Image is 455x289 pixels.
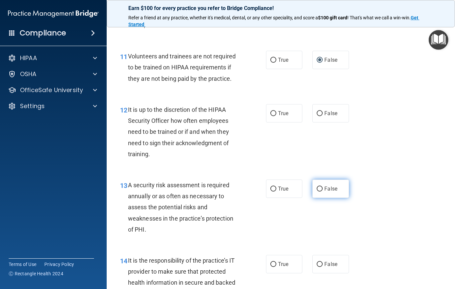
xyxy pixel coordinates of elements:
a: Terms of Use [9,261,36,268]
a: Privacy Policy [44,261,74,268]
button: Open Resource Center [429,30,448,50]
span: A security risk assessment is required annually or as often as necessary to assess the potential ... [128,182,233,233]
p: Earn $100 for every practice you refer to Bridge Compliance! [128,5,433,11]
span: False [324,261,337,267]
span: It is up to the discretion of the HIPAA Security Officer how often employees need to be trained o... [128,106,229,158]
input: False [317,58,323,63]
input: True [270,58,276,63]
input: False [317,111,323,116]
span: True [278,186,288,192]
span: False [324,110,337,116]
input: True [270,111,276,116]
span: Volunteers and trainees are not required to be trained on HIPAA requirements if they are not bein... [128,53,236,82]
p: OSHA [20,70,37,78]
span: 11 [120,53,127,61]
span: True [278,261,288,267]
span: True [278,110,288,116]
span: ! That's what we call a win-win. [347,15,411,20]
span: Ⓒ Rectangle Health 2024 [9,270,63,277]
strong: $100 gift card [318,15,347,20]
a: Settings [8,102,97,110]
span: Refer a friend at any practice, whether it's medical, dental, or any other speciality, and score a [128,15,318,20]
input: False [317,262,323,267]
p: OfficeSafe University [20,86,83,94]
a: HIPAA [8,54,97,62]
input: False [317,187,323,192]
p: Settings [20,102,45,110]
a: Get Started [128,15,419,27]
span: False [324,57,337,63]
span: 12 [120,106,127,114]
span: False [324,186,337,192]
img: PMB logo [8,7,99,20]
span: 13 [120,182,127,190]
span: 14 [120,257,127,265]
p: HIPAA [20,54,37,62]
a: OSHA [8,70,97,78]
a: OfficeSafe University [8,86,97,94]
span: True [278,57,288,63]
input: True [270,187,276,192]
h4: Compliance [20,28,66,38]
input: True [270,262,276,267]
